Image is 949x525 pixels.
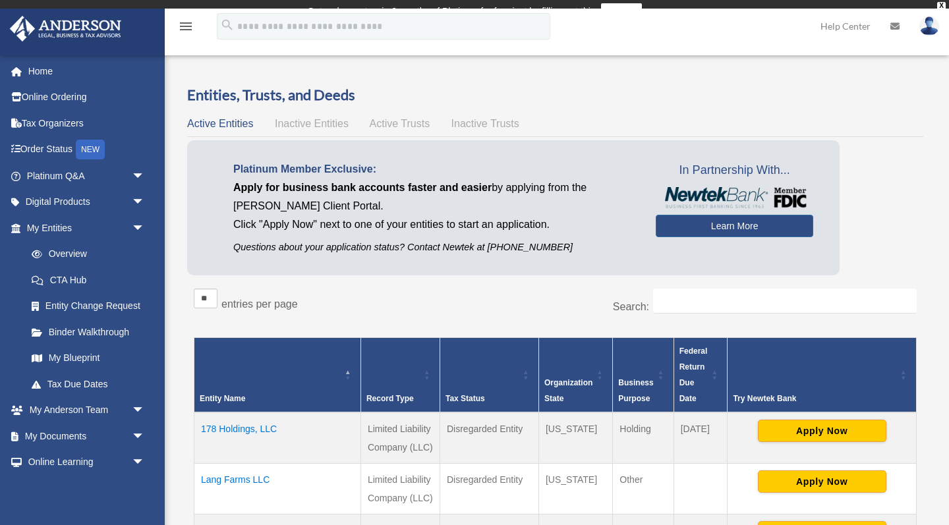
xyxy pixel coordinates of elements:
[728,337,917,412] th: Try Newtek Bank : Activate to sort
[233,182,492,193] span: Apply for business bank accounts faster and easier
[656,215,813,237] a: Learn More
[76,140,105,159] div: NEW
[132,475,158,502] span: arrow_drop_down
[233,239,636,256] p: Questions about your application status? Contact Newtek at [PHONE_NUMBER]
[9,215,158,241] a: My Entitiesarrow_drop_down
[187,85,923,105] h3: Entities, Trusts, and Deeds
[679,346,708,403] span: Federal Return Due Date
[656,160,813,181] span: In Partnership With...
[132,189,158,216] span: arrow_drop_down
[132,423,158,450] span: arrow_drop_down
[187,118,253,129] span: Active Entities
[9,475,165,501] a: Billingarrow_drop_down
[18,371,158,397] a: Tax Due Dates
[18,267,158,293] a: CTA Hub
[451,118,519,129] span: Inactive Trusts
[360,463,440,514] td: Limited Liability Company (LLC)
[9,397,165,424] a: My Anderson Teamarrow_drop_down
[9,110,165,136] a: Tax Organizers
[733,391,896,406] div: Try Newtek Bank
[9,163,165,189] a: Platinum Q&Aarrow_drop_down
[194,337,361,412] th: Entity Name: Activate to invert sorting
[360,337,440,412] th: Record Type: Activate to sort
[9,84,165,111] a: Online Ordering
[9,58,165,84] a: Home
[360,412,440,464] td: Limited Liability Company (LLC)
[233,160,636,179] p: Platinum Member Exclusive:
[613,337,674,412] th: Business Purpose: Activate to sort
[440,337,538,412] th: Tax Status: Activate to sort
[758,420,886,442] button: Apply Now
[538,412,612,464] td: [US_STATE]
[9,449,165,476] a: Online Learningarrow_drop_down
[538,337,612,412] th: Organization State: Activate to sort
[618,378,653,403] span: Business Purpose
[613,412,674,464] td: Holding
[919,16,939,36] img: User Pic
[233,215,636,234] p: Click "Apply Now" next to one of your entities to start an application.
[674,337,728,412] th: Federal Return Due Date: Activate to sort
[18,345,158,372] a: My Blueprint
[440,463,538,514] td: Disregarded Entity
[613,301,649,312] label: Search:
[132,449,158,476] span: arrow_drop_down
[9,136,165,163] a: Order StatusNEW
[613,463,674,514] td: Other
[18,319,158,345] a: Binder Walkthrough
[9,189,165,215] a: Digital Productsarrow_drop_down
[18,241,152,267] a: Overview
[674,412,728,464] td: [DATE]
[937,2,946,10] div: close
[178,18,194,34] i: menu
[18,293,158,319] a: Entity Change Request
[194,463,361,514] td: Lang Farms LLC
[233,179,636,215] p: by applying from the [PERSON_NAME] Client Portal.
[544,378,592,403] span: Organization State
[132,215,158,242] span: arrow_drop_down
[200,394,245,403] span: Entity Name
[220,18,235,32] i: search
[221,298,298,310] label: entries per page
[132,163,158,190] span: arrow_drop_down
[662,187,807,208] img: NewtekBankLogoSM.png
[758,470,886,493] button: Apply Now
[370,118,430,129] span: Active Trusts
[601,3,642,19] a: survey
[275,118,349,129] span: Inactive Entities
[194,412,361,464] td: 178 Holdings, LLC
[178,23,194,34] a: menu
[9,423,165,449] a: My Documentsarrow_drop_down
[132,397,158,424] span: arrow_drop_down
[307,3,595,19] div: Get a chance to win 6 months of Platinum for free just by filling out this
[6,16,125,41] img: Anderson Advisors Platinum Portal
[446,394,485,403] span: Tax Status
[538,463,612,514] td: [US_STATE]
[366,394,414,403] span: Record Type
[440,412,538,464] td: Disregarded Entity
